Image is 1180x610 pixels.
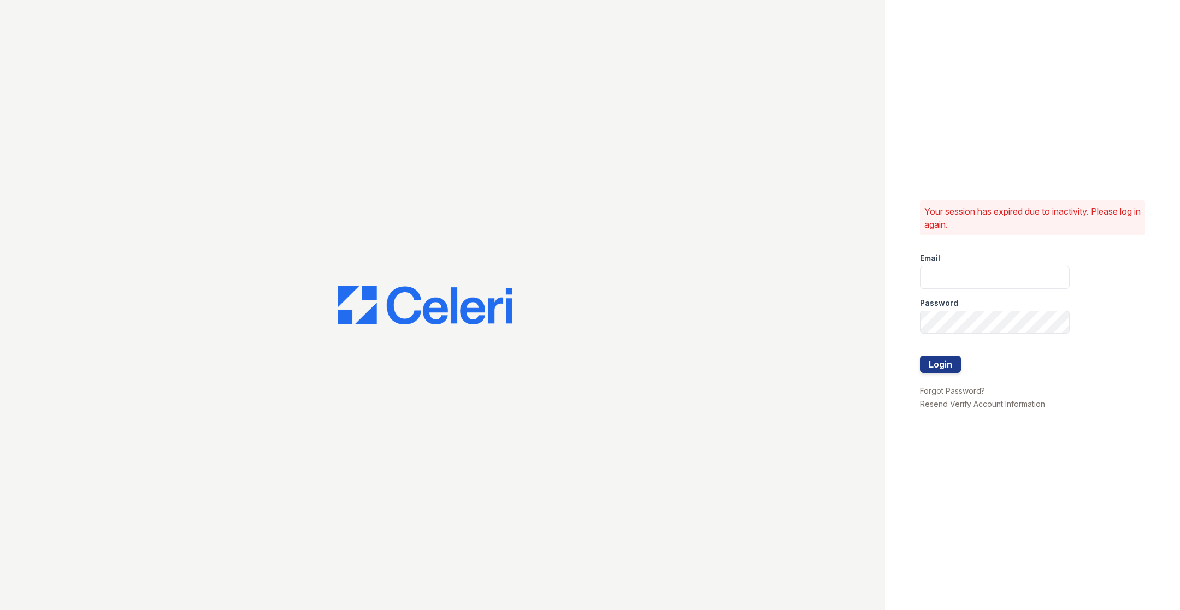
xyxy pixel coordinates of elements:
[920,386,985,395] a: Forgot Password?
[920,356,961,373] button: Login
[338,286,512,325] img: CE_Logo_Blue-a8612792a0a2168367f1c8372b55b34899dd931a85d93a1a3d3e32e68fde9ad4.png
[920,399,1045,408] a: Resend Verify Account Information
[924,205,1141,231] p: Your session has expired due to inactivity. Please log in again.
[920,298,958,309] label: Password
[920,253,940,264] label: Email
